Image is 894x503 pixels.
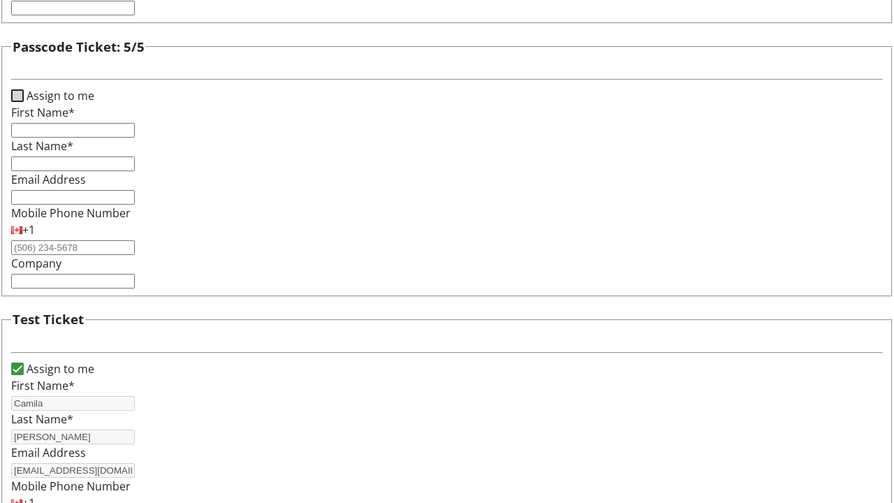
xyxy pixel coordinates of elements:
[11,445,86,460] label: Email Address
[11,105,75,120] label: First Name*
[11,172,86,187] label: Email Address
[24,360,94,377] label: Assign to me
[11,205,131,221] label: Mobile Phone Number
[11,240,135,255] input: (506) 234-5678
[13,309,84,329] h3: Test Ticket
[24,87,94,104] label: Assign to me
[13,37,145,57] h3: Passcode Ticket: 5/5
[11,256,61,271] label: Company
[11,479,131,494] label: Mobile Phone Number
[11,378,75,393] label: First Name*
[11,138,73,154] label: Last Name*
[11,411,73,427] label: Last Name*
